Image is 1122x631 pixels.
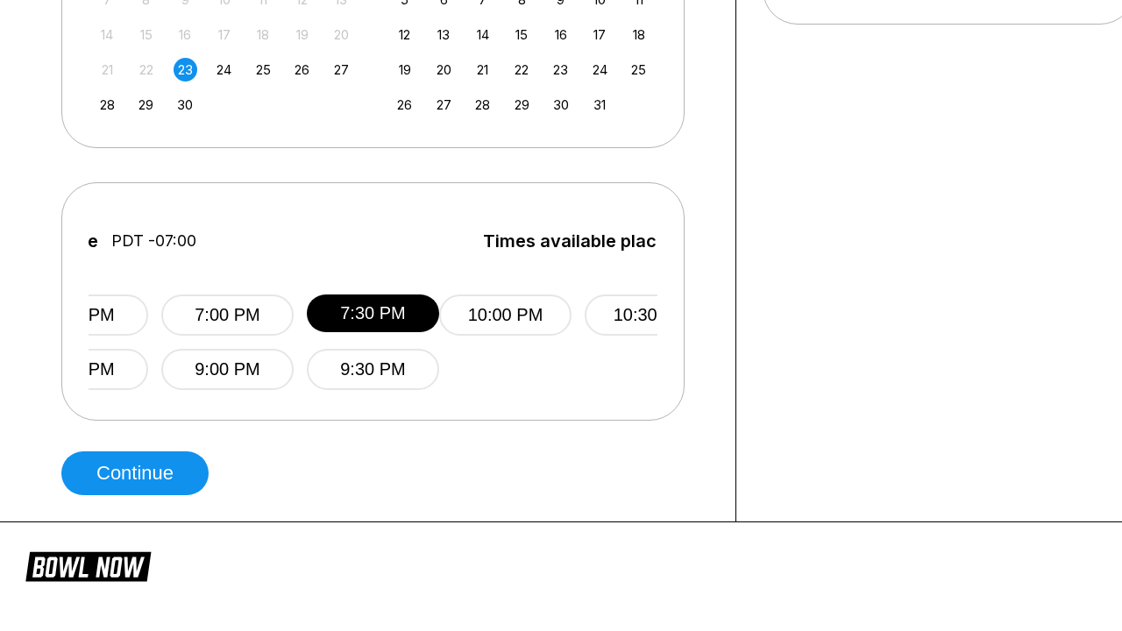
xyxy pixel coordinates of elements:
button: 7:00 PM [161,294,294,336]
div: Not available Monday, September 22nd, 2025 [134,58,158,82]
div: Choose Friday, October 17th, 2025 [588,23,612,46]
div: Choose Saturday, October 18th, 2025 [627,23,650,46]
div: Choose Tuesday, September 23rd, 2025 [174,58,197,82]
div: Choose Sunday, October 12th, 2025 [393,23,416,46]
div: Choose Sunday, October 19th, 2025 [393,58,416,82]
div: Choose Friday, October 24th, 2025 [588,58,612,82]
div: Choose Thursday, October 23rd, 2025 [549,58,572,82]
div: Choose Thursday, October 16th, 2025 [549,23,572,46]
div: Not available Sunday, September 14th, 2025 [96,23,119,46]
button: Continue [61,451,209,495]
div: Choose Monday, October 13th, 2025 [432,23,456,46]
div: Not available Tuesday, September 16th, 2025 [174,23,197,46]
div: Choose Sunday, October 26th, 2025 [393,93,416,117]
span: PDT -07:00 [111,231,196,251]
div: Choose Wednesday, October 29th, 2025 [510,93,534,117]
div: Choose Friday, October 31st, 2025 [588,93,612,117]
div: Not available Sunday, September 21st, 2025 [96,58,119,82]
div: Choose Saturday, September 27th, 2025 [330,58,353,82]
button: 9:30 PM [307,349,439,390]
div: Choose Tuesday, October 28th, 2025 [471,93,494,117]
div: Choose Wednesday, October 15th, 2025 [510,23,534,46]
button: 10:30 PM [585,294,717,336]
button: 10:00 PM [439,294,572,336]
div: Choose Friday, September 26th, 2025 [290,58,314,82]
button: 9:00 PM [161,349,294,390]
div: Choose Tuesday, September 30th, 2025 [174,93,197,117]
div: Not available Thursday, September 18th, 2025 [252,23,275,46]
div: Choose Tuesday, October 21st, 2025 [471,58,494,82]
div: Choose Wednesday, September 24th, 2025 [212,58,236,82]
span: Times available place [483,231,667,251]
div: Not available Monday, September 15th, 2025 [134,23,158,46]
div: Not available Friday, September 19th, 2025 [290,23,314,46]
div: Choose Monday, October 27th, 2025 [432,93,456,117]
div: Choose Saturday, October 25th, 2025 [627,58,650,82]
div: Not available Wednesday, September 17th, 2025 [212,23,236,46]
div: Choose Monday, October 20th, 2025 [432,58,456,82]
div: Not available Saturday, September 20th, 2025 [330,23,353,46]
div: Choose Thursday, September 25th, 2025 [252,58,275,82]
button: 7:30 PM [307,294,439,332]
div: Choose Sunday, September 28th, 2025 [96,93,119,117]
div: Choose Thursday, October 30th, 2025 [549,93,572,117]
div: Choose Wednesday, October 22nd, 2025 [510,58,534,82]
div: Choose Tuesday, October 14th, 2025 [471,23,494,46]
div: Choose Monday, September 29th, 2025 [134,93,158,117]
